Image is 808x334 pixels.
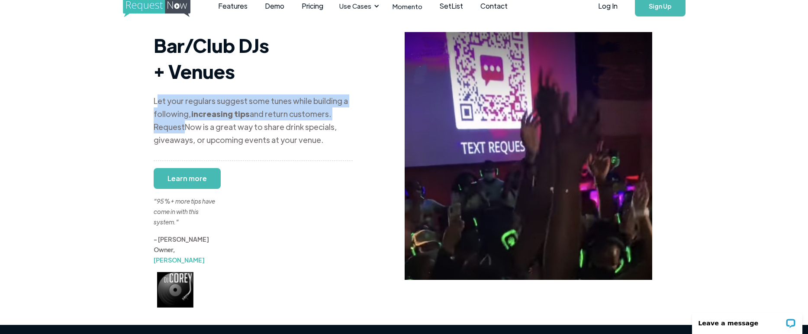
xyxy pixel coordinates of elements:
[191,109,250,119] strong: increasing tips
[154,168,221,189] a: Learn more
[154,256,205,264] a: [PERSON_NAME]
[686,307,808,334] iframe: LiveChat chat widget
[154,234,219,265] div: - [PERSON_NAME] Owner,
[154,33,269,83] strong: Bar/Club DJs + Venues
[154,175,219,227] div: "95%+ more tips have come in with this system."
[154,94,353,146] div: Let your regulars suggest some tunes while building a following, and return customers. RequestNow...
[339,1,371,11] div: Use Cases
